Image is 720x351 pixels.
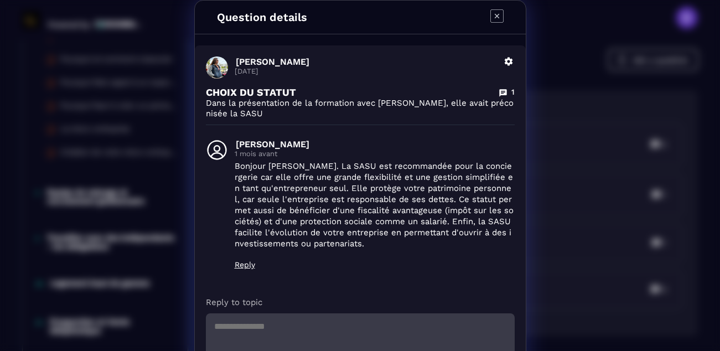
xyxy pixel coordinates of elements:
[236,56,497,67] p: [PERSON_NAME]
[511,87,515,97] p: 1
[235,67,497,75] p: [DATE]
[235,260,515,269] p: Reply
[206,98,515,119] p: Dans la présentation de la formation avec [PERSON_NAME], elle avait préconisée la SASU
[236,139,515,149] p: [PERSON_NAME]
[217,11,307,24] h4: Question details
[206,86,296,98] p: CHOIX DU STATUT
[206,297,515,308] p: Reply to topic
[235,161,515,249] p: Bonjour [PERSON_NAME]. La SASU est recommandée pour la conciergerie car elle offre une grande fle...
[235,149,515,158] p: 1 mois avant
